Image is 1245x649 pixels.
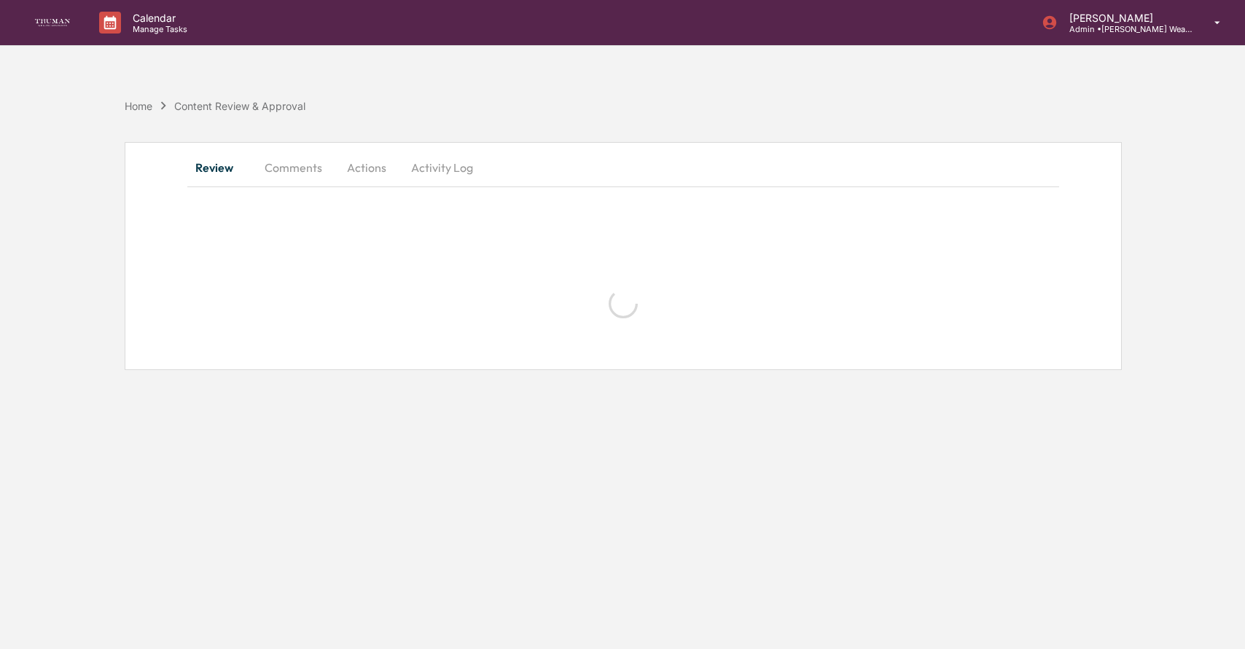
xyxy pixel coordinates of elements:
[125,100,152,112] div: Home
[1058,12,1193,24] p: [PERSON_NAME]
[35,19,70,27] img: logo
[334,150,399,185] button: Actions
[187,150,253,185] button: Review
[174,100,305,112] div: Content Review & Approval
[253,150,334,185] button: Comments
[399,150,485,185] button: Activity Log
[1058,24,1193,34] p: Admin • [PERSON_NAME] Wealth
[121,12,195,24] p: Calendar
[121,24,195,34] p: Manage Tasks
[187,150,1059,185] div: secondary tabs example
